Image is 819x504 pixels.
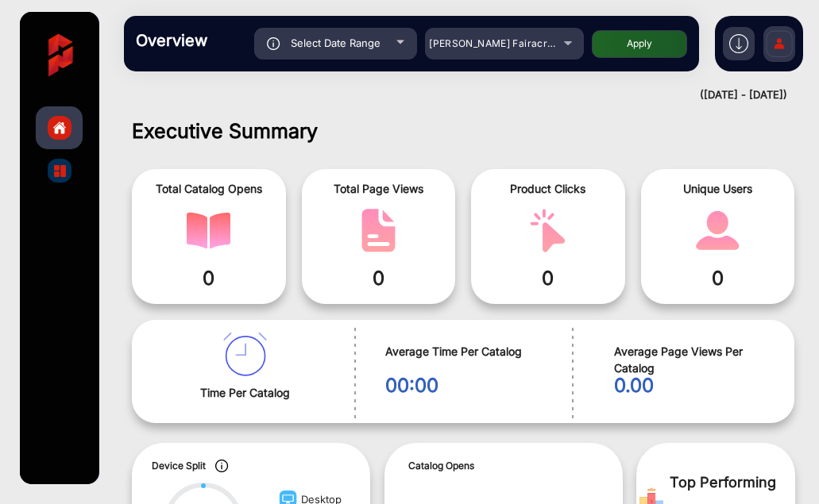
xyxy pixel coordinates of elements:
[144,180,274,197] span: Total Catalog Opens
[763,18,796,74] img: Sign%20Up.svg
[314,264,444,293] span: 0
[592,30,687,58] button: Apply
[132,119,795,143] h1: Executive Summary
[54,165,66,177] img: catalog
[108,87,787,103] div: ([DATE] - [DATE])
[152,460,206,471] span: Device Split
[429,37,586,49] span: [PERSON_NAME] Fairacre Farms
[314,180,444,197] span: Total Page Views
[32,28,87,83] img: vmg-logo
[136,31,358,50] h3: Overview
[187,209,230,252] img: catalog
[52,121,67,135] img: home
[653,264,783,293] span: 0
[223,333,267,376] img: catalog
[614,371,782,400] span: 0.00
[385,371,564,400] span: 00:00
[729,34,748,53] img: h2download.svg
[483,180,613,197] span: Product Clicks
[215,460,229,472] img: icon
[357,209,400,252] img: catalog
[385,343,564,360] span: Average Time Per Catalog
[144,264,274,293] span: 0
[696,209,740,252] img: catalog
[291,37,381,49] span: Select Date Range
[267,37,280,50] img: icon
[526,209,570,252] img: catalog
[614,343,782,376] span: Average Page Views Per Catalog
[653,180,783,197] span: Unique Users
[483,264,613,293] span: 0
[408,459,599,473] p: Catalog Opens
